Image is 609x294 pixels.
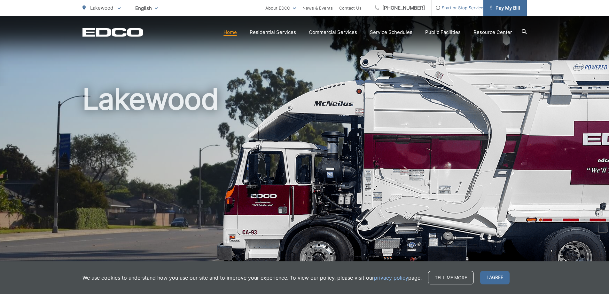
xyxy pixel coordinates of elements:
[130,3,163,14] span: English
[223,28,237,36] a: Home
[428,271,474,284] a: Tell me more
[339,4,362,12] a: Contact Us
[265,4,296,12] a: About EDCO
[473,28,512,36] a: Resource Center
[480,271,510,284] span: I agree
[490,4,520,12] span: Pay My Bill
[370,28,412,36] a: Service Schedules
[374,274,408,282] a: privacy policy
[82,83,527,286] h1: Lakewood
[82,274,422,282] p: We use cookies to understand how you use our site and to improve your experience. To view our pol...
[82,28,143,37] a: EDCD logo. Return to the homepage.
[302,4,333,12] a: News & Events
[425,28,461,36] a: Public Facilities
[250,28,296,36] a: Residential Services
[90,5,113,11] span: Lakewood
[309,28,357,36] a: Commercial Services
